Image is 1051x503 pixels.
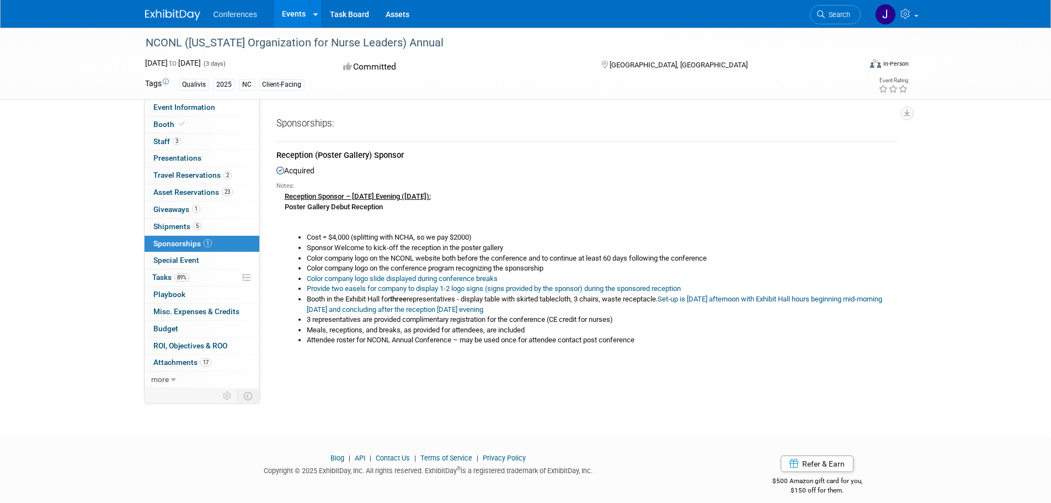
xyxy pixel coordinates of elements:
span: | [346,454,353,462]
span: 1 [192,205,200,213]
a: Attachments17 [145,354,259,371]
img: ExhibitDay [145,9,200,20]
div: Reception (Poster Gallery) Sponsor [276,150,898,163]
span: | [367,454,374,462]
span: 2 [223,171,232,179]
div: Copyright © 2025 ExhibitDay, Inc. All rights reserved. ExhibitDay is a registered trademark of Ex... [145,463,712,476]
img: Format-Inperson.png [870,59,881,68]
span: Playbook [153,290,185,299]
span: [DATE] [DATE] [145,59,201,67]
li: Sponsor Welcome to kick-off the reception in the poster gallery [307,243,898,253]
div: Notes: [276,182,898,190]
div: 2025 [213,79,235,91]
div: Sponsorships: [276,117,898,134]
div: Event Format [796,57,909,74]
li: Attendee roster for NCONL Annual Conference – may be used once for attendee contact post conference [307,335,898,346]
td: Tags [145,78,169,91]
img: Jenny Clavero [875,4,896,25]
a: Shipments5 [145,219,259,235]
a: Color company logo slide displayed during conference breaks [307,274,498,283]
a: Travel Reservations2 [145,167,259,184]
span: Attachments [153,358,211,367]
a: Refer & Earn [781,456,853,472]
div: Client-Facing [259,79,305,91]
a: ROI, Objectives & ROO [145,338,259,354]
a: Event Information [145,99,259,116]
span: [GEOGRAPHIC_DATA], [GEOGRAPHIC_DATA] [610,61,748,69]
a: Giveaways1 [145,202,259,218]
a: Provide two easels for company to display 1-2 logo signs (signs provided by the sponsor) during t... [307,284,681,293]
a: Contact Us [376,454,410,462]
a: Privacy Policy [483,454,526,462]
div: Committed [340,57,584,77]
a: Misc. Expenses & Credits [145,304,259,320]
span: | [474,454,481,462]
span: Travel Reservations [153,171,232,179]
span: 89% [174,273,189,282]
a: Sponsorships1 [145,236,259,252]
div: Acquired [276,163,898,354]
span: Staff [153,137,181,146]
a: Asset Reservations23 [145,184,259,201]
a: Tasks89% [145,269,259,286]
span: 23 [222,188,233,196]
span: 1 [204,239,212,247]
div: Qualivis [179,79,209,91]
a: Playbook [145,287,259,303]
div: NCONL ([US_STATE] Organization for Nurse Leaders) Annual [142,33,844,53]
li: Color company logo on the conference program recognizing the sponsorship [307,263,898,274]
span: (3 days) [202,60,226,67]
div: Event Rating [878,78,908,83]
td: Personalize Event Tab Strip [218,389,237,403]
span: more [151,375,169,384]
i: Booth reservation complete [179,121,185,127]
b: three [390,295,407,303]
span: | [412,454,419,462]
span: Booth [153,120,187,129]
sup: ® [457,465,461,472]
div: In-Person [883,60,909,68]
a: Search [810,5,861,24]
span: Misc. Expenses & Credits [153,307,239,316]
li: Booth in the Exhibit Hall for representatives - display table with skirted tablecloth, 3 chairs, ... [307,294,898,315]
span: 17 [200,358,211,367]
a: Booth [145,117,259,133]
span: Tasks [152,273,189,282]
a: Budget [145,321,259,337]
a: more [145,372,259,388]
li: Cost = $4,000 (splitting with NCHA, so we pay $2000) [307,232,898,243]
span: Shipments [153,222,201,231]
a: API [355,454,365,462]
span: Special Event [153,256,199,264]
u: Reception Sponsor – [DATE] Evening ([DATE]): [285,192,431,200]
span: Search [825,10,850,19]
span: Presentations [153,153,201,162]
div: NC [239,79,255,91]
li: 3 representatives are provided complimentary registration for the conference (CE credit for nurses) [307,315,898,325]
div: $150 off for them. [728,486,906,495]
li: Meals, receptions, and breaks, as provided for attendees, are included [307,325,898,336]
span: ROI, Objectives & ROO [153,341,227,350]
span: Event Information [153,103,215,112]
span: Budget [153,324,178,333]
b: Poster Gallery Debut Reception [285,203,383,211]
div: $500 Amazon gift card for you, [728,469,906,495]
span: Asset Reservations [153,188,233,197]
a: Terms of Service [420,454,472,462]
span: 5 [193,222,201,230]
a: Blog [330,454,344,462]
a: Special Event [145,252,259,269]
span: Giveaways [153,205,200,214]
li: Color company logo on the NCONL website both before the conference and to continue at least 60 da... [307,253,898,264]
a: Set-up is [DATE] afternoon with Exhibit Hall hours beginning mid-morning [DATE] and concluding af... [307,295,882,314]
a: Staff3 [145,134,259,150]
span: to [168,59,178,67]
span: 3 [173,137,181,145]
span: Sponsorships [153,239,212,248]
span: Conferences [214,10,257,19]
a: Presentations [145,150,259,167]
td: Toggle Event Tabs [237,389,259,403]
